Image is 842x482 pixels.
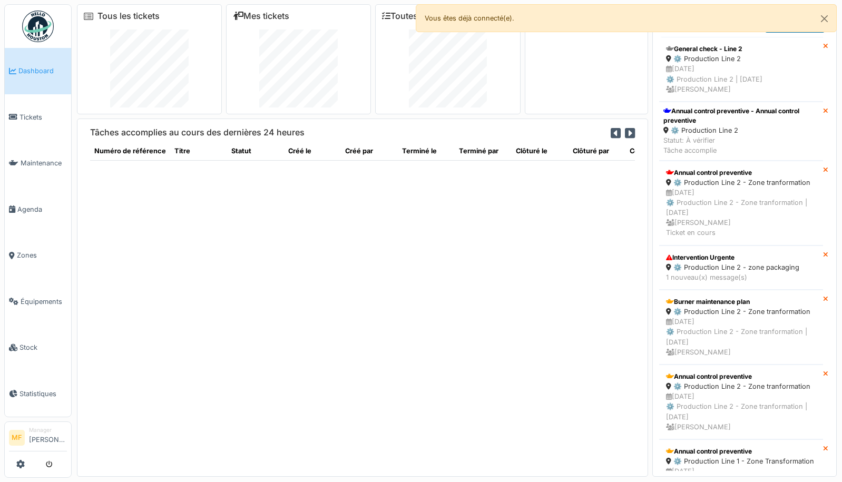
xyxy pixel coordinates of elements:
a: Stock [5,324,71,371]
div: Manager [29,426,67,434]
span: Zones [17,250,67,260]
a: MF Manager[PERSON_NAME] [9,426,67,451]
a: Tous les tickets [97,11,160,21]
span: Dashboard [18,66,67,76]
a: Intervention Urgente ⚙️ Production Line 2 - zone packaging 1 nouveau(x) message(s) [659,245,823,290]
div: Annual control preventive - Annual control preventive [663,106,819,125]
a: Mes tickets [233,11,289,21]
span: Tickets [19,112,67,122]
th: Clôturé par [569,142,625,161]
div: General check - Line 2 [666,44,816,54]
a: Dashboard [5,48,71,94]
span: Stock [19,342,67,352]
div: ⚙️ Production Line 1 - Zone Transformation [666,456,816,466]
th: Créé par [341,142,398,161]
a: Annual control preventive - Annual control preventive ⚙️ Production Line 2 Statut: À vérifierTâch... [659,102,823,161]
th: Statut [227,142,284,161]
div: Intervention Urgente [666,253,816,262]
a: General check - Line 2 ⚙️ Production Line 2 [DATE]⚙️ Production Line 2 | [DATE] [PERSON_NAME] [659,37,823,102]
div: [DATE] ⚙️ Production Line 2 - Zone tranformation | [DATE] [PERSON_NAME] Ticket en cours [666,188,816,238]
a: Équipements [5,279,71,325]
th: Numéro de référence [90,142,170,161]
div: Annual control preventive [666,168,816,178]
div: ⚙️ Production Line 2 [663,125,819,135]
img: Badge_color-CXgf-gQk.svg [22,11,54,42]
a: Burner maintenance plan ⚙️ Production Line 2 - Zone tranformation [DATE]⚙️ Production Line 2 - Zo... [659,290,823,365]
li: MF [9,430,25,446]
span: Statistiques [19,389,67,399]
button: Close [812,5,836,33]
div: Burner maintenance plan [666,297,816,307]
a: Statistiques [5,371,71,417]
th: Terminé par [455,142,512,161]
th: Commentaire final [625,142,694,161]
a: Tickets [5,94,71,141]
div: 1 nouveau(x) message(s) [666,272,816,282]
th: Créé le [284,142,341,161]
th: Clôturé le [512,142,569,161]
div: ⚙️ Production Line 2 - Zone tranformation [666,381,816,391]
span: Maintenance [21,158,67,168]
div: Annual control preventive [666,372,816,381]
a: Agenda [5,186,71,233]
span: Équipements [21,297,67,307]
div: [DATE] ⚙️ Production Line 2 - Zone tranformation | [DATE] [PERSON_NAME] [666,391,816,432]
li: [PERSON_NAME] [29,426,67,449]
div: Annual control preventive [666,447,816,456]
a: Maintenance [5,140,71,186]
div: Vous êtes déjà connecté(e). [416,4,837,32]
div: ⚙️ Production Line 2 - zone packaging [666,262,816,272]
a: Annual control preventive ⚙️ Production Line 2 - Zone tranformation [DATE]⚙️ Production Line 2 - ... [659,161,823,245]
span: Agenda [17,204,67,214]
a: Zones [5,232,71,279]
a: Toutes les tâches [382,11,461,21]
div: [DATE] ⚙️ Production Line 2 | [DATE] [PERSON_NAME] [666,64,816,94]
div: ⚙️ Production Line 2 - Zone tranformation [666,307,816,317]
div: ⚙️ Production Line 2 [666,54,816,64]
th: Titre [170,142,227,161]
div: ⚙️ Production Line 2 - Zone tranformation [666,178,816,188]
a: Annual control preventive ⚙️ Production Line 2 - Zone tranformation [DATE]⚙️ Production Line 2 - ... [659,365,823,439]
th: Terminé le [398,142,455,161]
h6: Tâches accomplies au cours des dernières 24 heures [90,127,305,137]
div: Statut: À vérifier Tâche accomplie [663,135,819,155]
div: [DATE] ⚙️ Production Line 2 - Zone tranformation | [DATE] [PERSON_NAME] [666,317,816,357]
